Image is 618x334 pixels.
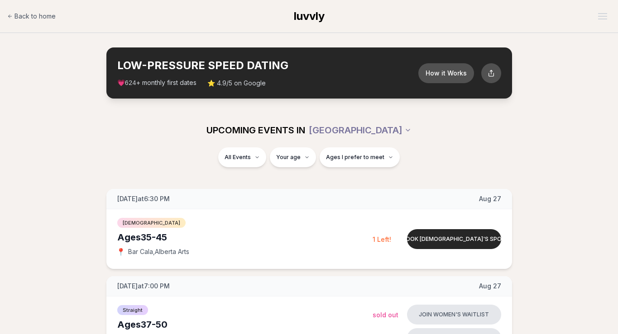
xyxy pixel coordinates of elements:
button: Book [DEMOGRAPHIC_DATA]'s spot [407,229,501,249]
button: Your age [270,147,316,167]
h2: LOW-PRESSURE SPEED DATING [117,58,418,73]
button: [GEOGRAPHIC_DATA] [309,120,412,140]
span: Straight [117,305,148,315]
span: 📍 [117,248,125,255]
a: luvvly [294,9,325,24]
div: Ages 37-50 [117,318,373,331]
span: 1 Left! [373,235,391,243]
div: Ages 35-45 [117,231,373,244]
span: Bar Cala , Alberta Arts [128,247,189,256]
span: Aug 27 [479,282,501,291]
a: Back to home [7,7,56,25]
button: Open menu [594,9,611,23]
button: Join women's waitlist [407,305,501,325]
span: luvvly [294,9,325,23]
span: UPCOMING EVENTS IN [206,124,305,136]
span: Back to home [14,12,56,21]
span: [DATE] at 7:00 PM [117,282,170,291]
span: Sold Out [373,311,398,319]
span: ⭐ 4.9/5 on Google [207,79,266,88]
span: 💗 + monthly first dates [117,78,196,88]
button: How it Works [418,63,474,83]
span: [DEMOGRAPHIC_DATA] [117,218,186,228]
span: Aug 27 [479,194,501,203]
span: [DATE] at 6:30 PM [117,194,170,203]
span: Your age [276,154,301,161]
button: All Events [218,147,266,167]
span: 624 [125,80,136,87]
span: All Events [225,154,251,161]
span: Ages I prefer to meet [326,154,384,161]
button: Ages I prefer to meet [320,147,400,167]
